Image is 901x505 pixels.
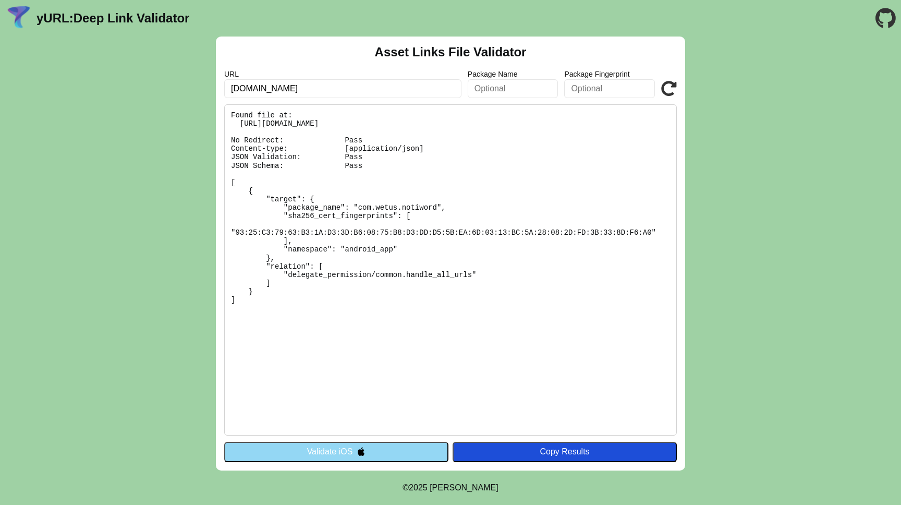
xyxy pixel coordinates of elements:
[403,471,498,505] footer: ©
[224,104,677,436] pre: Found file at: [URL][DOMAIN_NAME] No Redirect: Pass Content-type: [application/json] JSON Validat...
[468,70,558,78] label: Package Name
[224,79,461,98] input: Required
[224,442,448,462] button: Validate iOS
[564,79,655,98] input: Optional
[430,483,498,492] a: Michael Ibragimchayev's Personal Site
[5,5,32,32] img: yURL Logo
[375,45,527,59] h2: Asset Links File Validator
[409,483,428,492] span: 2025
[357,447,366,456] img: appleIcon.svg
[458,447,672,456] div: Copy Results
[36,11,189,26] a: yURL:Deep Link Validator
[564,70,655,78] label: Package Fingerprint
[224,70,461,78] label: URL
[453,442,677,462] button: Copy Results
[468,79,558,98] input: Optional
